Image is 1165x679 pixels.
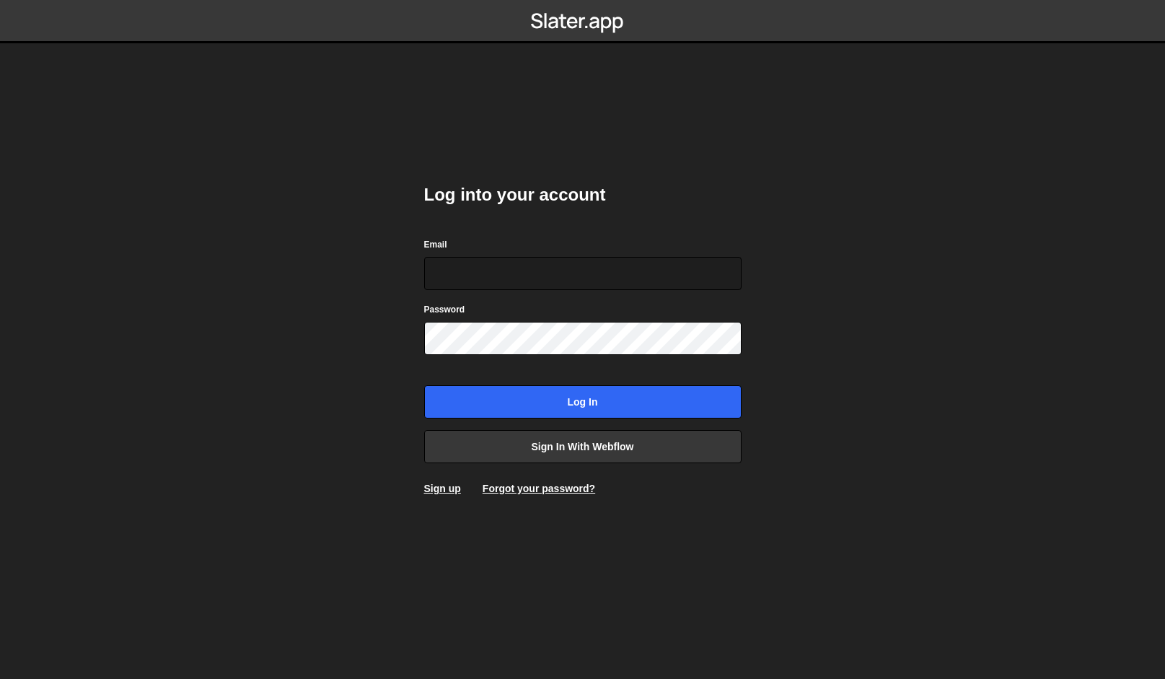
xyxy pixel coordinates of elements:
[424,302,465,317] label: Password
[424,483,461,494] a: Sign up
[424,183,742,206] h2: Log into your account
[424,385,742,419] input: Log in
[424,430,742,463] a: Sign in with Webflow
[483,483,595,494] a: Forgot your password?
[424,237,447,252] label: Email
